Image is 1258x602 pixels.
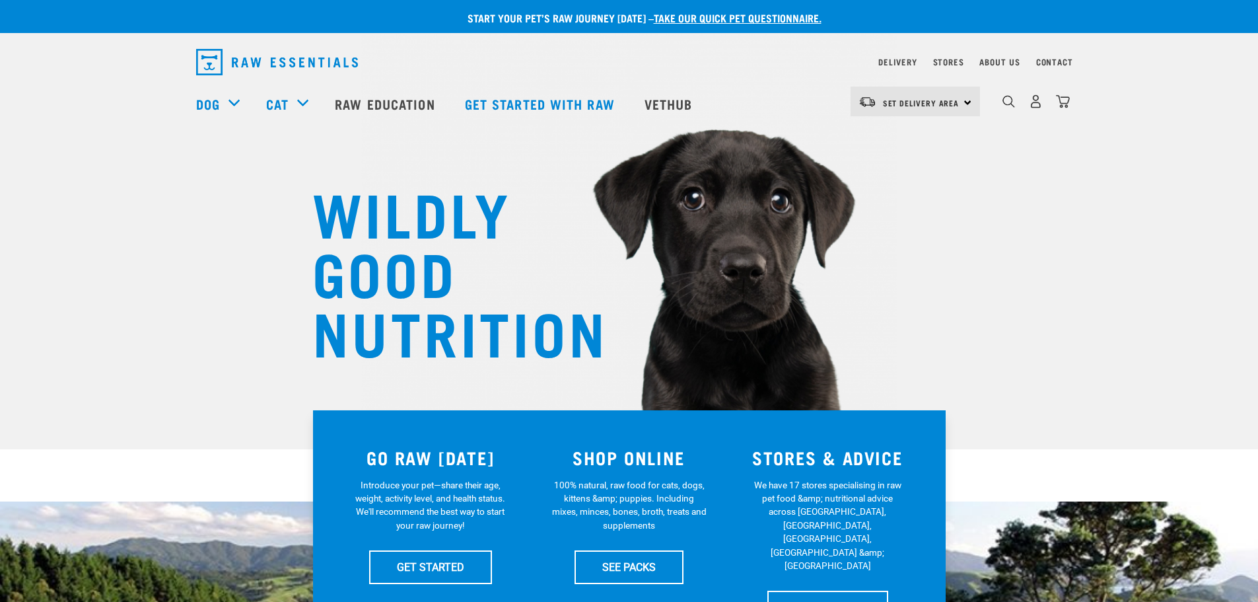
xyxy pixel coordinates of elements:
[369,550,492,583] a: GET STARTED
[933,59,964,64] a: Stores
[339,447,522,468] h3: GO RAW [DATE]
[1036,59,1073,64] a: Contact
[186,44,1073,81] nav: dropdown navigation
[1056,94,1070,108] img: home-icon@2x.png
[858,96,876,108] img: van-moving.png
[452,77,631,130] a: Get started with Raw
[1029,94,1043,108] img: user.png
[312,182,577,360] h1: WILDLY GOOD NUTRITION
[878,59,917,64] a: Delivery
[353,478,508,533] p: Introduce your pet—share their age, weight, activity level, and health status. We'll recommend th...
[736,447,919,468] h3: STORES & ADVICE
[196,94,220,114] a: Dog
[322,77,451,130] a: Raw Education
[538,447,720,468] h3: SHOP ONLINE
[551,478,707,533] p: 100% natural, raw food for cats, dogs, kittens &amp; puppies. Including mixes, minces, bones, bro...
[575,550,683,583] a: SEE PACKS
[654,15,821,20] a: take our quick pet questionnaire.
[750,478,905,573] p: We have 17 stores specialising in raw pet food &amp; nutritional advice across [GEOGRAPHIC_DATA],...
[631,77,709,130] a: Vethub
[979,59,1020,64] a: About Us
[1002,95,1015,108] img: home-icon-1@2x.png
[196,49,358,75] img: Raw Essentials Logo
[266,94,289,114] a: Cat
[883,100,960,105] span: Set Delivery Area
